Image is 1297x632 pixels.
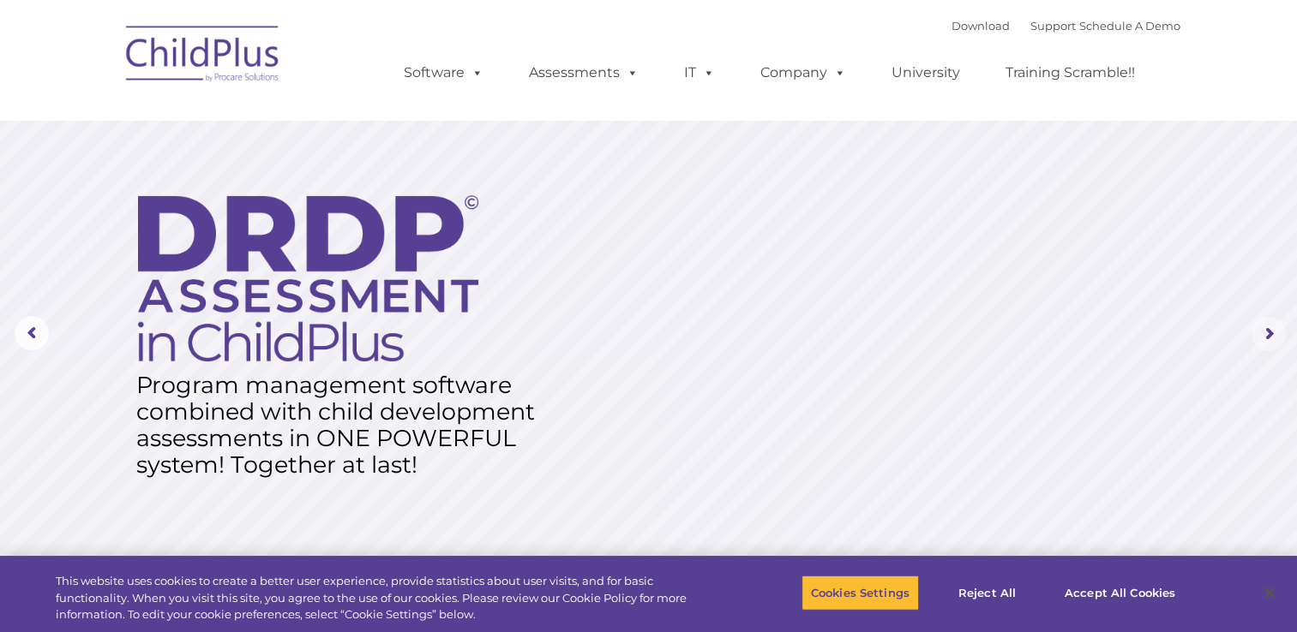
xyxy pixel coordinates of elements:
[512,56,656,90] a: Assessments
[238,113,291,126] span: Last name
[136,372,551,478] rs-layer: Program management software combined with child development assessments in ONE POWERFUL system! T...
[874,56,977,90] a: University
[1030,19,1076,33] a: Support
[238,183,311,196] span: Phone number
[667,56,732,90] a: IT
[56,573,713,623] div: This website uses cookies to create a better user experience, provide statistics about user visit...
[139,446,302,490] a: Learn More
[802,575,919,611] button: Cookies Settings
[952,19,1180,33] font: |
[934,575,1041,611] button: Reject All
[1055,575,1185,611] button: Accept All Cookies
[387,56,501,90] a: Software
[952,19,1010,33] a: Download
[138,195,478,361] img: DRDP Assessment in ChildPlus
[117,14,289,99] img: ChildPlus by Procare Solutions
[743,56,863,90] a: Company
[1251,574,1288,611] button: Close
[1079,19,1180,33] a: Schedule A Demo
[988,56,1152,90] a: Training Scramble!!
